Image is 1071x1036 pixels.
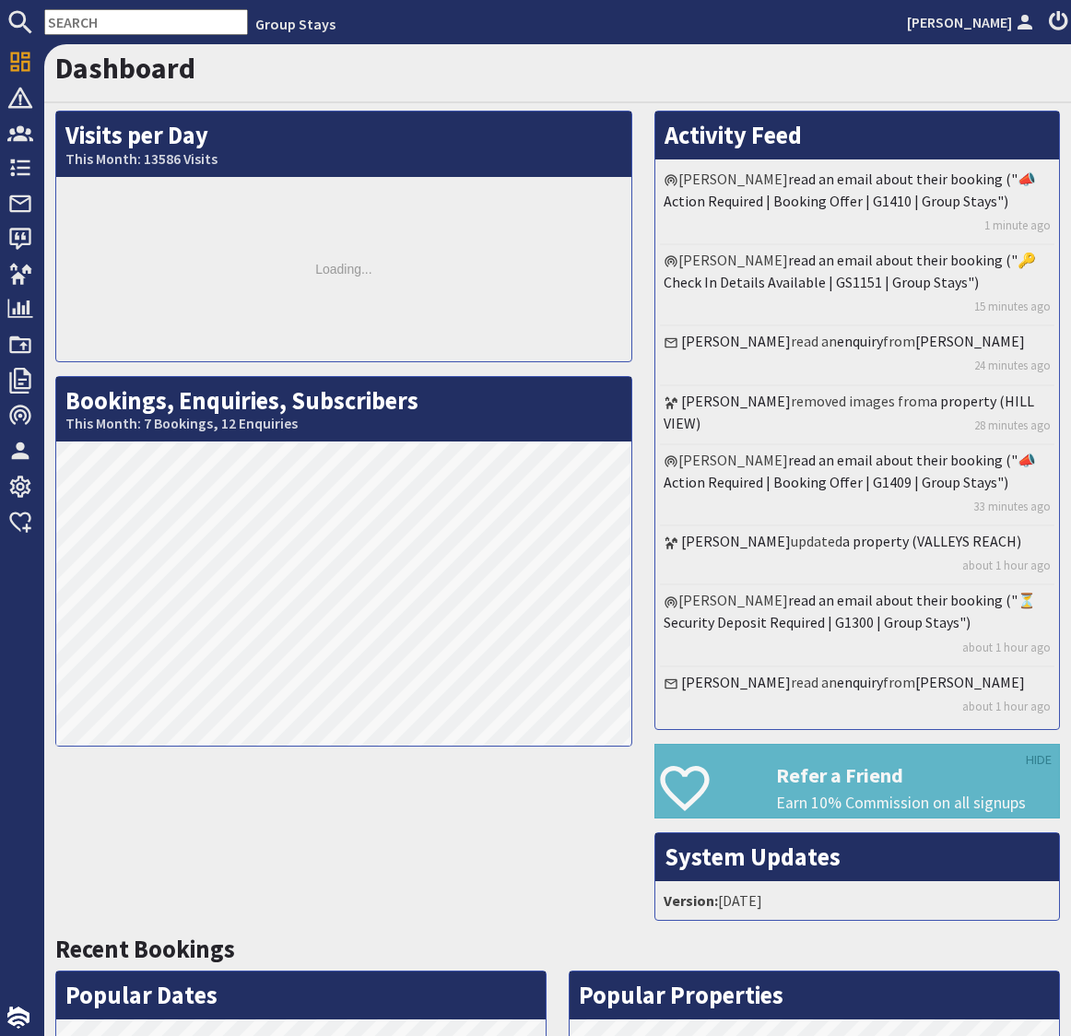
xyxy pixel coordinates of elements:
a: a property (VALLEYS REACH) [842,532,1021,550]
a: System Updates [665,842,841,872]
a: Group Stays [255,15,335,33]
a: HIDE [1026,750,1052,771]
a: [PERSON_NAME] [681,392,791,410]
h3: Refer a Friend [776,763,1059,787]
a: about 1 hour ago [962,698,1051,715]
p: Earn 10% Commission on all signups [776,791,1059,815]
a: [PERSON_NAME] [681,673,791,691]
a: read an email about their booking ("⏳ Security Deposit Required | G1300 | Group Stays") [664,591,1036,631]
li: updated [660,526,1054,585]
li: [PERSON_NAME] [660,245,1054,326]
small: This Month: 7 Bookings, 12 Enquiries [65,415,622,432]
a: Activity Feed [665,120,802,150]
h2: Popular Properties [570,971,1059,1019]
h2: Visits per Day [56,112,631,177]
li: [PERSON_NAME] [660,164,1054,245]
a: read an email about their booking ("📣 Action Required | Booking Offer | G1410 | Group Stays") [664,170,1036,210]
a: about 1 hour ago [962,639,1051,656]
h2: Popular Dates [56,971,546,1019]
a: 28 minutes ago [974,417,1051,434]
a: [PERSON_NAME] [907,11,1038,33]
a: Recent Bookings [55,934,235,964]
li: read an from [660,326,1054,385]
a: about 1 hour ago [962,557,1051,574]
strong: Version: [664,891,718,910]
a: 33 minutes ago [974,498,1051,515]
div: Loading... [56,177,631,361]
li: [PERSON_NAME] [660,585,1054,666]
a: 1 minute ago [984,217,1051,234]
a: 24 minutes ago [974,357,1051,374]
a: enquiry [837,673,883,691]
img: staytech_i_w-64f4e8e9ee0a9c174fd5317b4b171b261742d2d393467e5bdba4413f4f884c10.svg [7,1007,29,1029]
input: SEARCH [44,9,248,35]
li: [PERSON_NAME] [660,445,1054,526]
a: 15 minutes ago [974,298,1051,315]
li: [DATE] [660,886,1054,915]
a: [PERSON_NAME] [681,332,791,350]
a: Refer a Friend Earn 10% Commission on all signups [654,744,1060,818]
a: [PERSON_NAME] [915,673,1025,691]
li: read an from [660,667,1054,724]
small: This Month: 13586 Visits [65,150,622,168]
a: enquiry [837,332,883,350]
h2: Bookings, Enquiries, Subscribers [56,377,631,442]
a: [PERSON_NAME] [681,532,791,550]
li: removed images from [660,386,1054,445]
a: a property (HILL VIEW) [664,392,1034,432]
a: read an email about their booking ("📣 Action Required | Booking Offer | G1409 | Group Stays") [664,451,1036,491]
a: [PERSON_NAME] [915,332,1025,350]
a: read an email about their booking ("🔑 Check In Details Available | GS1151 | Group Stays") [664,251,1036,291]
a: Dashboard [55,50,195,87]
